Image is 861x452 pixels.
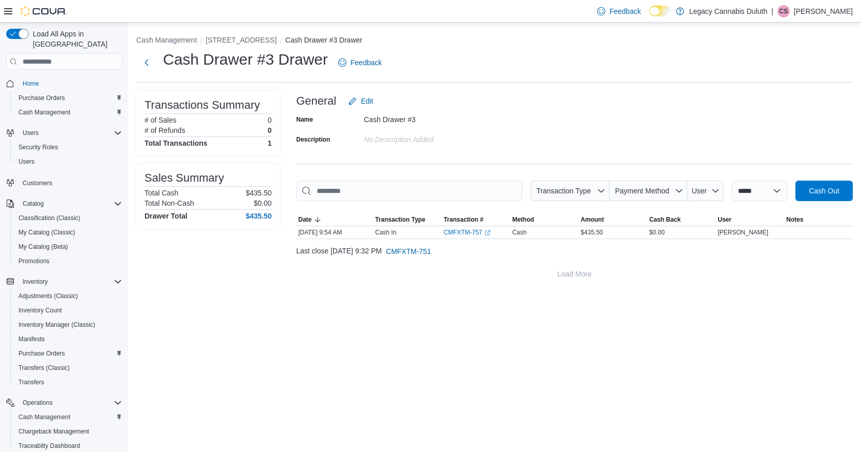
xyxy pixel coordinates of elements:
[23,278,48,286] span: Inventory
[18,364,70,372] span: Transfers (Classic)
[10,105,126,120] button: Cash Management
[780,5,788,17] span: CS
[245,189,272,197] p: $435.50
[23,200,44,208] span: Catalog
[10,332,126,346] button: Manifests
[334,52,386,73] a: Feedback
[23,80,39,88] span: Home
[2,396,126,410] button: Operations
[442,213,510,226] button: Transaction #
[382,241,435,262] button: CMFXTM-751
[14,106,74,119] a: Cash Management
[136,35,853,47] nav: An example of EuiBreadcrumbs
[18,214,80,222] span: Classification (Classic)
[615,187,669,195] span: Payment Method
[510,213,579,226] button: Method
[647,226,716,239] div: $0.00
[512,228,526,237] span: Cash
[784,213,853,226] button: Notes
[10,211,126,225] button: Classification (Classic)
[14,212,122,224] span: Classification (Classic)
[10,346,126,361] button: Purchase Orders
[10,361,126,375] button: Transfers (Classic)
[145,139,208,147] h4: Total Transactions
[296,181,522,201] input: This is a search bar. As you type, the results lower in the page will automatically filter.
[512,215,534,224] span: Method
[254,199,272,207] p: $0.00
[14,141,62,153] a: Security Roles
[10,154,126,169] button: Users
[268,126,272,134] p: 0
[647,213,716,226] button: Cash Back
[18,77,43,90] a: Home
[18,257,50,265] span: Promotions
[145,199,194,207] h6: Total Non-Cash
[296,213,373,226] button: Date
[2,175,126,190] button: Customers
[268,139,272,147] h4: 1
[14,319,99,331] a: Inventory Manager (Classic)
[14,241,72,253] a: My Catalog (Beta)
[285,36,362,44] button: Cash Drawer #3 Drawer
[558,269,592,279] span: Load More
[484,230,490,236] svg: External link
[2,76,126,91] button: Home
[14,212,85,224] a: Classification (Classic)
[716,213,785,226] button: User
[18,228,75,237] span: My Catalog (Classic)
[18,378,44,386] span: Transfers
[18,108,70,116] span: Cash Management
[14,440,122,452] span: Traceabilty Dashboard
[18,177,56,189] a: Customers
[14,362,74,374] a: Transfers (Classic)
[18,276,122,288] span: Inventory
[718,215,732,224] span: User
[10,91,126,105] button: Purchase Orders
[14,376,48,388] a: Transfers
[18,243,68,251] span: My Catalog (Beta)
[794,5,853,17] p: [PERSON_NAME]
[786,215,803,224] span: Notes
[145,116,176,124] h6: # of Sales
[18,198,48,210] button: Catalog
[10,254,126,268] button: Promotions
[444,215,483,224] span: Transaction #
[593,1,645,22] a: Feedback
[145,212,188,220] h4: Drawer Total
[581,228,603,237] span: $435.50
[14,141,122,153] span: Security Roles
[296,135,330,144] label: Description
[14,255,54,267] a: Promotions
[18,127,43,139] button: Users
[14,155,122,168] span: Users
[296,226,373,239] div: [DATE] 9:54 AM
[795,181,853,201] button: Cash Out
[581,215,604,224] span: Amount
[298,215,312,224] span: Date
[2,196,126,211] button: Catalog
[14,347,69,360] a: Purchase Orders
[18,397,57,409] button: Operations
[245,212,272,220] h4: $435.50
[18,127,122,139] span: Users
[14,362,122,374] span: Transfers (Classic)
[14,304,122,317] span: Inventory Count
[163,49,328,70] h1: Cash Drawer #3 Drawer
[18,427,89,436] span: Chargeback Management
[18,335,45,343] span: Manifests
[14,440,84,452] a: Traceabilty Dashboard
[29,29,122,49] span: Load All Apps in [GEOGRAPHIC_DATA]
[530,181,609,201] button: Transaction Type
[579,213,647,226] button: Amount
[444,228,490,237] a: CMFXTM-757External link
[14,411,122,423] span: Cash Management
[375,215,425,224] span: Transaction Type
[14,92,122,104] span: Purchase Orders
[18,158,34,166] span: Users
[609,181,687,201] button: Payment Method
[14,255,122,267] span: Promotions
[689,5,768,17] p: Legacy Cannabis Duluth
[10,424,126,439] button: Chargeback Management
[609,6,641,16] span: Feedback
